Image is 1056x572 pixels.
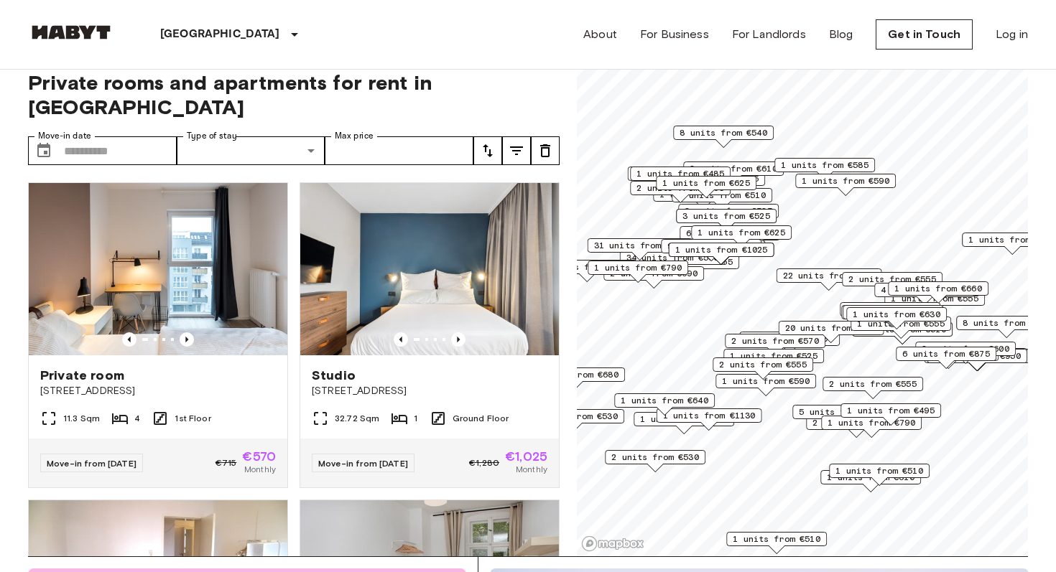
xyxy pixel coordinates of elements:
[134,412,140,425] span: 4
[933,350,1021,362] span: 5 units from €950
[516,463,547,476] span: Monthly
[605,450,705,472] div: Map marker
[827,471,914,484] span: 1 units from €610
[634,412,734,434] div: Map marker
[690,162,777,175] span: 2 units from €610
[675,243,768,256] span: 1 units from €1025
[543,261,631,273] span: 1 units from €660
[846,307,947,329] div: Map marker
[628,167,733,189] div: Map marker
[216,456,237,469] span: €715
[682,210,770,222] span: 3 units from €525
[876,19,973,50] a: Get in Touch
[47,458,136,469] span: Move-in from [DATE]
[726,532,827,554] div: Map marker
[881,283,968,296] span: 4 units from €660
[28,70,560,119] span: Private rooms and apartments for rent in [GEOGRAPHIC_DATA]
[300,183,559,355] img: Marketing picture of unit DE-01-481-006-01
[821,416,922,438] div: Map marker
[577,53,1028,556] canvas: Map
[683,161,784,184] div: Map marker
[531,136,560,165] button: tune
[312,384,547,398] span: [STREET_ADDRESS]
[610,267,698,280] span: 2 units from €690
[835,464,923,477] span: 1 units from €510
[335,412,379,425] span: 32.72 Sqm
[175,412,210,425] span: 1st Floor
[640,26,709,43] a: For Business
[894,282,982,295] span: 1 units from €660
[840,403,941,426] div: Map marker
[678,189,766,202] span: 2 units from €510
[723,349,824,371] div: Map marker
[874,283,975,305] div: Map marker
[820,470,921,492] div: Map marker
[731,334,819,347] span: 2 units from €570
[469,456,499,469] span: €1,280
[713,357,813,380] div: Map marker
[829,464,930,486] div: Map marker
[842,272,942,294] div: Map marker
[661,239,761,261] div: Map marker
[848,273,936,286] span: 2 units from €555
[300,182,560,488] a: Marketing picture of unit DE-01-481-006-01Previous imagePrevious imageStudio[STREET_ADDRESS]32.72...
[505,450,547,463] span: €1,025
[581,535,644,552] a: Mapbox logo
[187,130,237,142] label: Type of stay
[915,342,1016,364] div: Map marker
[746,332,833,345] span: 3 units from €605
[795,174,896,196] div: Map marker
[63,412,100,425] span: 11.3 Sqm
[843,305,943,327] div: Map marker
[28,182,288,488] a: Marketing picture of unit DE-01-12-003-01QPrevious imagePrevious imagePrivate room[STREET_ADDRESS...
[996,26,1028,43] a: Log in
[588,261,688,283] div: Map marker
[802,174,889,187] span: 1 units from €590
[38,130,91,142] label: Move-in date
[685,205,772,217] span: 3 units from €525
[657,408,762,431] div: Map marker
[621,394,708,407] span: 1 units from €640
[715,374,816,396] div: Map marker
[40,384,276,398] span: [STREET_ADDRESS]
[244,463,276,476] span: Monthly
[785,322,878,334] span: 20 units from €575
[739,332,840,354] div: Map marker
[312,367,356,384] span: Studio
[242,450,276,463] span: €570
[730,350,818,362] span: 1 units from €525
[502,136,531,165] button: tune
[733,533,820,545] span: 1 units from €510
[680,126,767,139] span: 8 units from €540
[28,25,114,39] img: Habyt
[636,167,724,180] span: 1 units from €485
[732,26,806,43] a: For Landlords
[588,238,693,261] div: Map marker
[847,404,935,417] span: 1 units from €495
[594,239,687,252] span: 31 units from €570
[774,158,875,180] div: Map marker
[122,332,136,347] button: Previous image
[968,233,1056,246] span: 1 units from €980
[779,321,884,343] div: Map marker
[698,226,785,239] span: 1 units from €625
[676,209,777,231] div: Map marker
[680,226,780,248] div: Map marker
[829,378,917,390] span: 2 units from €555
[846,303,934,316] span: 1 units from €645
[530,410,618,423] span: 4 units from €530
[669,243,774,265] div: Map marker
[614,393,715,416] div: Map marker
[414,412,417,425] span: 1
[656,176,756,198] div: Map marker
[902,347,990,360] span: 6 units from €875
[29,183,287,355] img: Marketing picture of unit DE-01-12-003-01Q
[451,332,466,347] button: Previous image
[849,306,937,319] span: 1 units from €640
[531,368,619,381] span: 1 units from €680
[673,126,774,148] div: Map marker
[583,26,617,43] a: About
[719,358,807,371] span: 2 units from €555
[40,367,124,384] span: Private room
[630,181,731,203] div: Map marker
